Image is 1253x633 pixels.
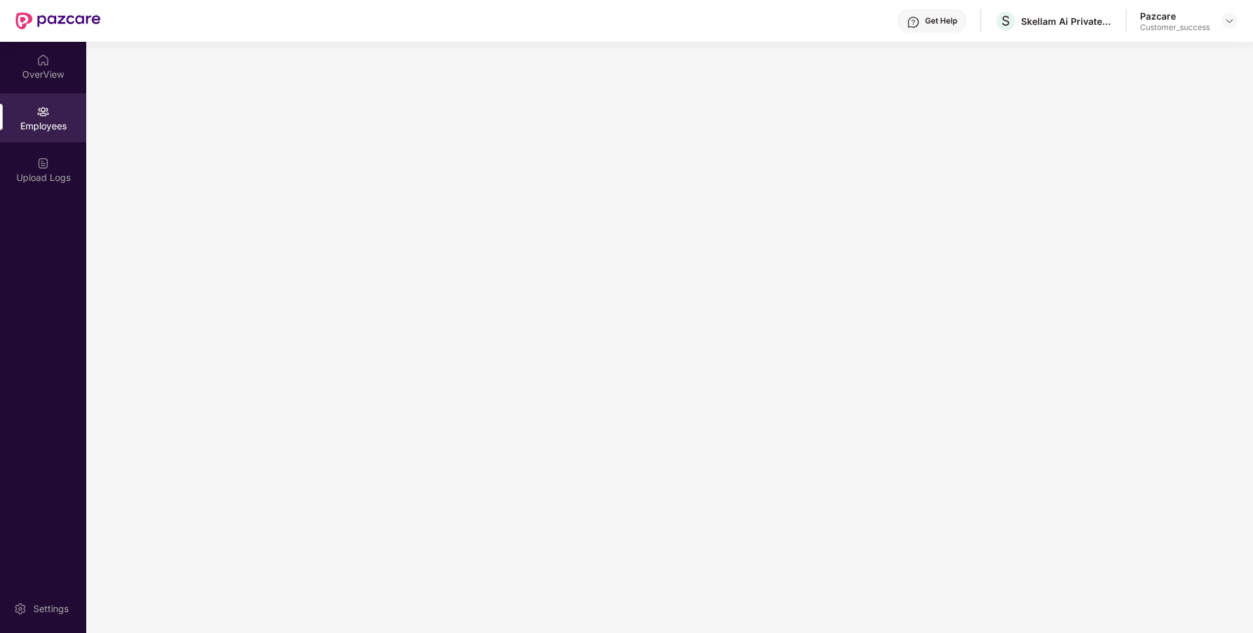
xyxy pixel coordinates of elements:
img: svg+xml;base64,PHN2ZyBpZD0iU2V0dGluZy0yMHgyMCIgeG1sbnM9Imh0dHA6Ly93d3cudzMub3JnLzIwMDAvc3ZnIiB3aW... [14,602,27,615]
img: svg+xml;base64,PHN2ZyBpZD0iSG9tZSIgeG1sbnM9Imh0dHA6Ly93d3cudzMub3JnLzIwMDAvc3ZnIiB3aWR0aD0iMjAiIG... [37,54,50,67]
span: S [1001,13,1010,29]
div: Customer_success [1140,22,1210,33]
div: Settings [29,602,73,615]
div: Skellam Ai Private Limited [1021,15,1113,27]
img: New Pazcare Logo [16,12,101,29]
img: svg+xml;base64,PHN2ZyBpZD0iRW1wbG95ZWVzIiB4bWxucz0iaHR0cDovL3d3dy53My5vcmcvMjAwMC9zdmciIHdpZHRoPS... [37,105,50,118]
div: Get Help [925,16,957,26]
img: svg+xml;base64,PHN2ZyBpZD0iSGVscC0zMngzMiIgeG1sbnM9Imh0dHA6Ly93d3cudzMub3JnLzIwMDAvc3ZnIiB3aWR0aD... [907,16,920,29]
img: svg+xml;base64,PHN2ZyBpZD0iRHJvcGRvd24tMzJ4MzIiIHhtbG5zPSJodHRwOi8vd3d3LnczLm9yZy8yMDAwL3N2ZyIgd2... [1224,16,1235,26]
div: Pazcare [1140,10,1210,22]
img: svg+xml;base64,PHN2ZyBpZD0iVXBsb2FkX0xvZ3MiIGRhdGEtbmFtZT0iVXBsb2FkIExvZ3MiIHhtbG5zPSJodHRwOi8vd3... [37,157,50,170]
